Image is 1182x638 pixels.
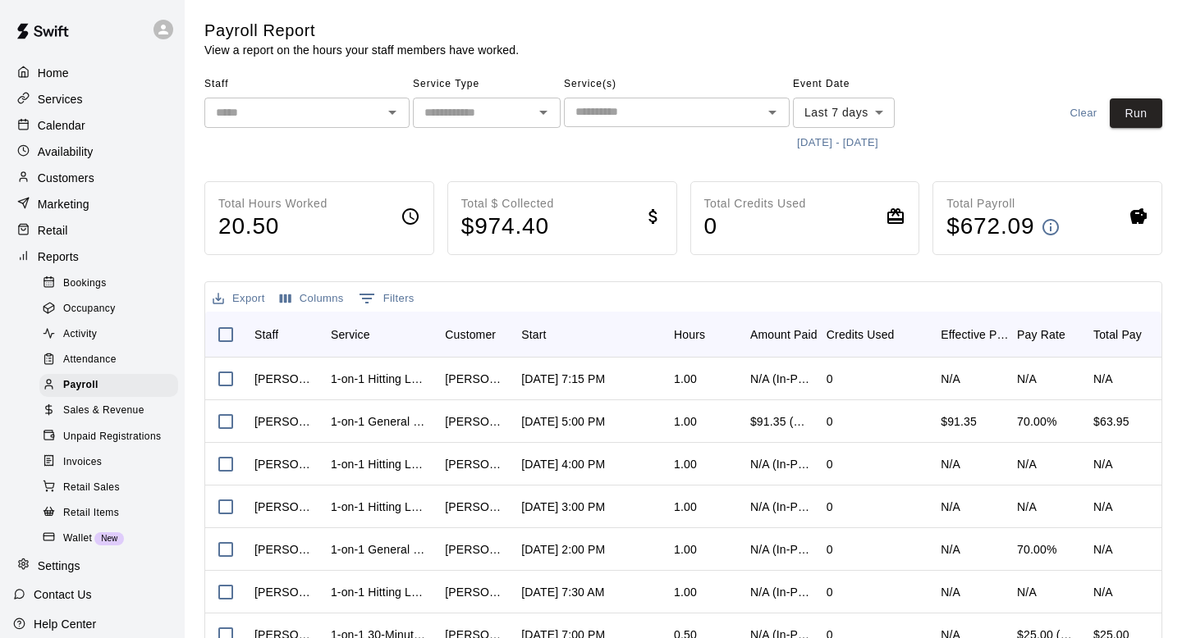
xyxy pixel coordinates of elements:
[254,456,314,472] div: Danny Hill
[521,456,605,472] div: Sep 16, 2025, 4:00 PM
[39,500,185,526] a: Retail Items
[445,413,505,430] div: Corey Graupman
[276,286,348,312] button: Select columns
[13,218,172,243] a: Retail
[39,502,178,525] div: Retail Items
[63,326,97,343] span: Activity
[254,413,314,430] div: Jake Deakins
[13,61,172,85] a: Home
[827,312,895,358] div: Credits Used
[331,541,428,558] div: 1-on-1 General Lesson
[204,42,519,58] p: View a report on the hours your staff members have worked.
[742,312,818,358] div: Amount Paid
[63,429,161,445] span: Unpaid Registrations
[445,499,505,515] div: Blake Hustedde
[63,505,119,522] span: Retail Items
[39,373,185,399] a: Payroll
[39,451,178,474] div: Invoices
[750,584,810,600] div: N/A (In-Person)
[1017,499,1037,515] div: N/A
[674,499,697,515] div: 1.00
[13,166,172,190] a: Customers
[827,499,833,515] div: 0
[793,130,882,156] button: [DATE] - [DATE]
[674,456,697,472] div: 1.00
[355,285,419,312] button: Show filters
[445,541,505,558] div: Chris Roepe
[39,475,185,500] a: Retail Sales
[750,312,818,358] div: Amount Paid
[827,541,833,558] div: 0
[1017,312,1065,358] div: Pay Rate
[946,212,1034,241] h4: $ 672.09
[39,527,178,550] div: WalletNew
[761,101,784,124] button: Open
[63,454,102,471] span: Invoices
[1017,541,1056,558] div: 70.00%
[323,312,437,358] div: Service
[1110,98,1162,129] button: Run
[1017,413,1056,430] div: 70.00%
[1017,456,1037,472] div: N/A
[461,212,554,241] h4: $ 974.40
[13,244,172,269] a: Reports
[413,71,561,98] span: Service Type
[13,554,172,578] div: Settings
[946,195,1061,212] p: Total Payroll
[254,584,314,600] div: Danny Hill
[932,443,1009,485] div: N/A
[63,301,116,317] span: Occupancy
[827,456,833,472] div: 0
[13,192,172,216] a: Marketing
[331,413,428,430] div: 1-on-1 General Lesson
[63,403,144,419] span: Sales & Revenue
[331,312,370,358] div: Service
[254,371,314,387] div: Danny Hill
[932,358,1009,400] div: N/A
[1017,371,1037,387] div: N/A
[750,456,810,472] div: N/A (In-Person)
[38,558,80,574] p: Settings
[63,276,107,292] span: Bookings
[331,456,428,472] div: 1-on-1 Hitting Lesson w/ Danny Hill
[254,541,314,558] div: Jake Deakins
[63,352,117,368] span: Attendance
[1093,413,1129,430] div: $63.95
[932,400,1009,443] div: $91.35
[704,212,806,241] h4: 0
[1093,584,1113,600] div: N/A
[793,71,937,98] span: Event Date
[1093,456,1113,472] div: N/A
[521,312,546,358] div: Start
[827,413,833,430] div: 0
[674,413,697,430] div: 1.00
[254,499,314,515] div: Danny Hill
[34,586,92,603] p: Contact Us
[827,584,833,600] div: 0
[13,87,172,112] a: Services
[445,456,505,472] div: Cody Doscher
[437,312,513,358] div: Customer
[521,541,605,558] div: Sep 16, 2025, 2:00 PM
[38,196,89,212] p: Marketing
[932,528,1009,571] div: N/A
[39,272,178,295] div: Bookings
[381,101,404,124] button: Open
[793,98,895,128] div: Last 7 days
[39,399,178,422] div: Sales & Revenue
[218,195,328,212] p: Total Hours Worked
[521,371,605,387] div: Sep 16, 2025, 7:15 PM
[1017,584,1037,600] div: N/A
[932,312,1009,358] div: Effective Price
[63,531,92,547] span: Wallet
[666,312,742,358] div: Hours
[13,113,172,138] a: Calendar
[461,195,554,212] p: Total $ Collected
[38,65,69,81] p: Home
